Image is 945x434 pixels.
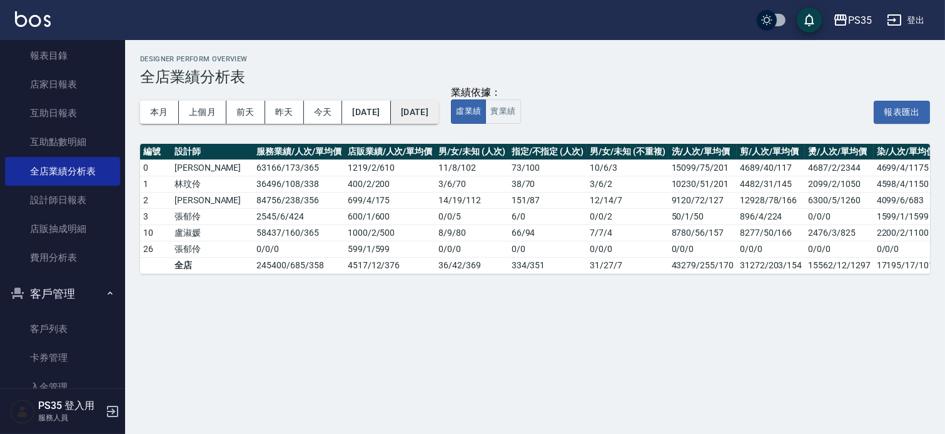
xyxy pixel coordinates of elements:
[669,241,737,257] td: 0/0/0
[140,241,171,257] td: 26
[253,225,344,241] td: 58437 / 160 / 365
[737,159,805,176] td: 4689/40/117
[304,101,343,124] button: 今天
[737,144,805,160] th: 剪/人次/單均價
[435,192,508,208] td: 14 / 19 / 112
[345,159,435,176] td: 1219 / 2 / 610
[485,99,520,124] button: 實業績
[587,144,668,160] th: 男/女/未知 (不重複)
[342,101,390,124] button: [DATE]
[226,101,265,124] button: 前天
[140,55,930,63] h2: Designer Perform Overview
[435,257,508,273] td: 36 / 42 / 369
[508,144,587,160] th: 指定/不指定 (人次)
[737,176,805,192] td: 4482/31/145
[508,257,587,273] td: 334 / 351
[5,41,120,70] a: 報表目錄
[669,257,737,273] td: 43279/255/170
[737,257,805,273] td: 31272/203/154
[391,101,438,124] button: [DATE]
[508,241,587,257] td: 0 / 0
[171,241,253,257] td: 張郁伶
[435,176,508,192] td: 3 / 6 / 70
[179,101,226,124] button: 上個月
[669,208,737,225] td: 50/1/50
[669,225,737,241] td: 8780/56/157
[874,159,942,176] td: 4699/4/1175
[508,192,587,208] td: 151 / 87
[140,101,179,124] button: 本月
[10,399,35,424] img: Person
[5,373,120,401] a: 入金管理
[435,241,508,257] td: 0 / 0 / 0
[508,176,587,192] td: 38 / 70
[805,192,873,208] td: 6300/5/1260
[508,159,587,176] td: 73 / 100
[587,241,668,257] td: 0 / 0 / 0
[451,86,520,99] div: 業績依據：
[38,400,102,412] h5: PS35 登入用
[587,208,668,225] td: 0 / 0 / 2
[874,208,942,225] td: 1599/1/1599
[253,241,344,257] td: 0 / 0 / 0
[587,176,668,192] td: 3 / 6 / 2
[140,176,171,192] td: 1
[587,159,668,176] td: 10 / 6 / 3
[669,144,737,160] th: 洗/人次/單均價
[253,159,344,176] td: 63166 / 173 / 365
[805,144,873,160] th: 燙/人次/單均價
[253,208,344,225] td: 2545 / 6 / 424
[797,8,822,33] button: save
[587,225,668,241] td: 7 / 7 / 4
[140,225,171,241] td: 10
[345,208,435,225] td: 600 / 1 / 600
[345,225,435,241] td: 1000 / 2 / 500
[805,159,873,176] td: 4687/2/2344
[5,214,120,243] a: 店販抽成明細
[171,192,253,208] td: [PERSON_NAME]
[15,11,51,27] img: Logo
[805,241,873,257] td: 0/0/0
[5,186,120,214] a: 設計師日報表
[171,225,253,241] td: 盧淑媛
[669,159,737,176] td: 15099/75/201
[265,101,304,124] button: 昨天
[5,315,120,343] a: 客戶列表
[874,192,942,208] td: 4099/6/683
[140,68,930,86] h3: 全店業績分析表
[828,8,877,33] button: PS35
[5,157,120,186] a: 全店業績分析表
[435,208,508,225] td: 0 / 0 / 5
[882,9,930,32] button: 登出
[171,176,253,192] td: 林玟伶
[253,144,344,160] th: 服務業績/人次/單均價
[140,192,171,208] td: 2
[5,278,120,310] button: 客戶管理
[435,144,508,160] th: 男/女/未知 (人次)
[737,192,805,208] td: 12928/78/166
[253,192,344,208] td: 84756 / 238 / 356
[345,257,435,273] td: 4517 / 12 / 376
[5,243,120,272] a: 費用分析表
[805,208,873,225] td: 0/0/0
[669,176,737,192] td: 10230/51/201
[508,225,587,241] td: 66 / 94
[5,343,120,372] a: 卡券管理
[805,257,873,273] td: 15562/12/1297
[140,208,171,225] td: 3
[587,257,668,273] td: 31 / 27 / 7
[874,176,942,192] td: 4598/4/1150
[874,144,942,160] th: 染/人次/單均價
[345,241,435,257] td: 599 / 1 / 599
[874,241,942,257] td: 0/0/0
[171,159,253,176] td: [PERSON_NAME]
[5,70,120,99] a: 店家日報表
[508,208,587,225] td: 6 / 0
[737,241,805,257] td: 0/0/0
[171,208,253,225] td: 張郁伶
[805,176,873,192] td: 2099/2/1050
[848,13,872,28] div: PS35
[737,208,805,225] td: 896/4/224
[805,225,873,241] td: 2476/3/825
[874,257,942,273] td: 17195/17/1011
